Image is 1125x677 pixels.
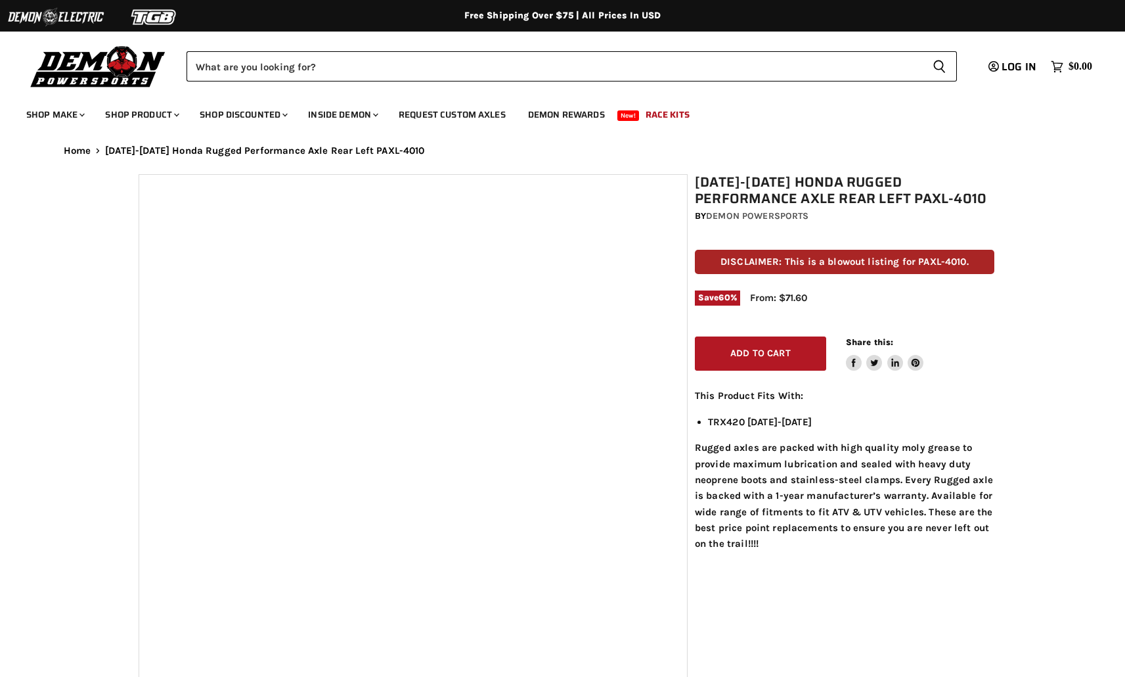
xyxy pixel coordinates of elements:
[1069,60,1092,73] span: $0.00
[105,145,424,156] span: [DATE]-[DATE] Honda Rugged Performance Axle Rear Left PAXL-4010
[187,51,957,82] form: Product
[636,101,699,128] a: Race Kits
[718,292,730,302] span: 60
[695,250,994,274] p: DISCLAIMER: This is a blowout listing for PAXL-4010.
[695,174,994,207] h1: [DATE]-[DATE] Honda Rugged Performance Axle Rear Left PAXL-4010
[187,51,922,82] input: Search
[695,388,994,551] div: Rugged axles are packed with high quality moly grease to provide maximum lubrication and sealed w...
[846,337,924,371] aside: Share this:
[7,5,105,30] img: Demon Electric Logo 2
[298,101,386,128] a: Inside Demon
[95,101,187,128] a: Shop Product
[37,145,1088,156] nav: Breadcrumbs
[617,110,640,121] span: New!
[922,51,957,82] button: Search
[695,291,740,305] span: Save %
[730,348,791,359] span: Add to cart
[105,5,204,30] img: TGB Logo 2
[708,414,994,430] li: TRX420 [DATE]-[DATE]
[190,101,296,128] a: Shop Discounted
[16,96,1089,128] ul: Main menu
[706,210,808,222] a: Demon Powersports
[695,209,994,223] div: by
[64,145,91,156] a: Home
[846,337,893,347] span: Share this:
[750,292,807,304] span: From: $71.60
[37,10,1088,22] div: Free Shipping Over $75 | All Prices In USD
[695,388,994,404] p: This Product Fits With:
[26,43,170,89] img: Demon Powersports
[389,101,516,128] a: Request Custom Axles
[16,101,93,128] a: Shop Make
[1044,57,1099,76] a: $0.00
[695,337,826,371] button: Add to cart
[1002,58,1036,75] span: Log in
[518,101,615,128] a: Demon Rewards
[982,61,1044,73] a: Log in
